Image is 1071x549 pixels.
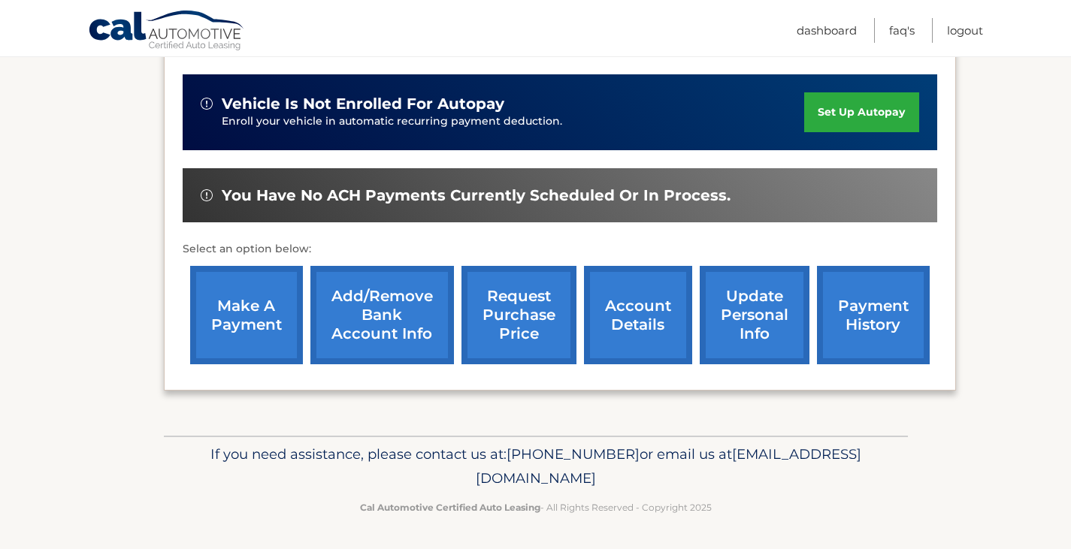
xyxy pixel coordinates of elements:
a: payment history [817,266,930,364]
a: Dashboard [797,18,857,43]
span: [PHONE_NUMBER] [507,445,640,463]
span: [EMAIL_ADDRESS][DOMAIN_NAME] [476,445,861,487]
span: vehicle is not enrolled for autopay [222,95,504,113]
strong: Cal Automotive Certified Auto Leasing [360,502,540,513]
a: Logout [947,18,983,43]
img: alert-white.svg [201,98,213,110]
a: account details [584,266,692,364]
p: Select an option below: [183,240,937,258]
img: alert-white.svg [201,189,213,201]
p: - All Rights Reserved - Copyright 2025 [174,499,898,515]
a: request purchase price [461,266,576,364]
a: set up autopay [804,92,918,132]
span: You have no ACH payments currently scheduled or in process. [222,186,731,205]
a: FAQ's [889,18,915,43]
p: If you need assistance, please contact us at: or email us at [174,442,898,490]
a: Cal Automotive [88,10,246,53]
a: make a payment [190,266,303,364]
a: update personal info [700,266,809,364]
p: Enroll your vehicle in automatic recurring payment deduction. [222,113,805,130]
a: Add/Remove bank account info [310,266,454,364]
